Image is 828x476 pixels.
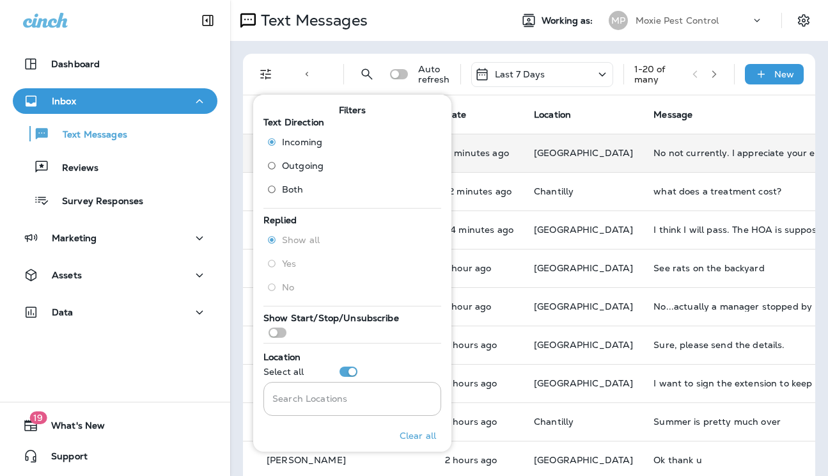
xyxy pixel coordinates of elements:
[653,225,825,235] div: I think I will pass. The HOA is supposed. To be doing this for the community
[445,416,513,427] p: Aug 25, 2025 12:35 PM
[256,11,368,30] p: Text Messages
[534,224,633,235] span: [GEOGRAPHIC_DATA]
[400,431,436,441] p: Clear all
[445,148,513,158] p: Aug 25, 2025 03:03 PM
[445,455,513,465] p: Aug 25, 2025 12:33 PM
[609,11,628,30] div: MP
[653,109,692,120] span: Message
[354,61,380,87] button: Search Messages
[534,147,633,159] span: [GEOGRAPHIC_DATA]
[13,187,217,214] button: Survey Responses
[13,413,217,438] button: 19What's New
[653,263,825,273] div: See rats on the backyard
[495,69,545,79] p: Last 7 Days
[13,443,217,469] button: Support
[339,105,366,116] span: Filters
[534,416,574,427] span: Chantilly
[13,225,217,251] button: Marketing
[653,455,825,465] div: Ok thank u
[38,420,105,436] span: What's New
[653,301,825,312] div: No...actually a manager stopped by our house after our quarterly. I told him the tech did not tre...
[418,64,450,84] p: Auto refresh
[634,64,682,84] div: 1 - 20 of many
[282,282,294,292] span: No
[51,59,100,69] p: Dashboard
[394,420,441,452] button: Clear all
[653,416,825,427] div: Summer is pretty much over
[534,262,633,274] span: [GEOGRAPHIC_DATA]
[445,301,513,312] p: Aug 25, 2025 01:10 PM
[534,186,574,197] span: Chantilly
[49,196,143,208] p: Survey Responses
[282,161,324,171] span: Outgoing
[653,148,825,158] div: No not currently. I appreciate your explanation of it though.
[542,15,596,26] span: Working as:
[445,225,513,235] p: Aug 25, 2025 02:29 PM
[263,367,304,377] p: Select all
[653,378,825,388] div: I want to sign the extension to keep your guys, but I am not in the market for a mosquitoes contr...
[792,9,815,32] button: Settings
[52,270,82,280] p: Assets
[445,186,513,196] p: Aug 25, 2025 02:51 PM
[263,351,301,363] span: Location
[282,137,322,147] span: Incoming
[13,262,217,288] button: Assets
[13,51,217,77] button: Dashboard
[190,8,226,33] button: Collapse Sidebar
[282,235,320,245] span: Show all
[263,312,399,324] span: Show Start/Stop/Unsubscribe
[253,61,279,87] button: Filters
[534,339,633,351] span: [GEOGRAPHIC_DATA]
[13,154,217,180] button: Reviews
[636,15,719,26] p: Moxie Pest Control
[263,116,324,128] span: Text Direction
[13,120,217,147] button: Text Messages
[534,301,633,312] span: [GEOGRAPHIC_DATA]
[445,340,513,350] p: Aug 25, 2025 12:55 PM
[52,307,74,317] p: Data
[13,299,217,325] button: Data
[29,411,47,424] span: 19
[49,163,98,175] p: Reviews
[38,451,88,466] span: Support
[653,186,825,196] div: what does a treatment cost?
[52,233,97,243] p: Marketing
[263,214,297,226] span: Replied
[445,263,513,273] p: Aug 25, 2025 01:21 PM
[282,258,296,269] span: Yes
[534,109,571,120] span: Location
[52,96,76,106] p: Inbox
[267,455,346,465] p: [PERSON_NAME]
[653,340,825,350] div: Sure, please send the details.
[13,88,217,114] button: Inbox
[774,69,794,79] p: New
[445,378,513,388] p: Aug 25, 2025 12:36 PM
[253,87,451,452] div: Filters
[534,377,633,389] span: [GEOGRAPHIC_DATA]
[50,129,127,141] p: Text Messages
[534,454,633,466] span: [GEOGRAPHIC_DATA]
[282,184,304,194] span: Both
[445,109,467,120] span: Date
